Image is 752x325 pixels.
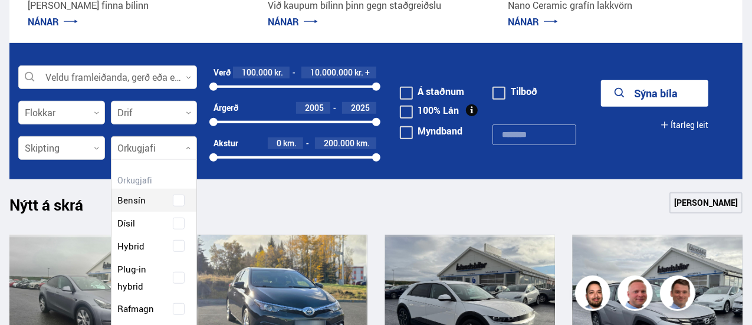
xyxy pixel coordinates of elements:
[400,106,459,115] label: 100% Lán
[601,80,708,107] button: Sýna bíla
[311,67,353,78] span: 10.000.000
[492,87,537,96] label: Tilboð
[352,102,370,113] span: 2025
[661,112,708,139] button: Ítarleg leit
[277,137,282,149] span: 0
[577,277,612,313] img: nhp88E3Fdnt1Opn2.png
[284,139,297,148] span: km.
[117,238,145,255] span: Hybrid
[214,68,231,77] div: Verð
[306,102,324,113] span: 2005
[355,68,364,77] span: kr.
[275,68,284,77] span: kr.
[117,261,165,295] span: Plug-in hybrid
[669,192,743,214] a: [PERSON_NAME]
[214,103,238,113] div: Árgerð
[366,68,370,77] span: +
[242,67,273,78] span: 100.000
[357,139,370,148] span: km.
[662,277,697,313] img: FbJEzSuNWCJXmdc-.webp
[400,126,463,136] label: Myndband
[268,15,318,28] a: NÁNAR
[9,5,45,40] button: Opna LiveChat spjallviðmót
[117,192,146,209] span: Bensín
[117,300,154,317] span: Rafmagn
[214,139,238,148] div: Akstur
[508,15,558,28] a: NÁNAR
[9,196,104,221] h1: Nýtt á skrá
[324,137,355,149] span: 200.000
[400,87,465,96] label: Á staðnum
[117,215,135,232] span: Dísil
[619,277,655,313] img: siFngHWaQ9KaOqBr.png
[28,15,78,28] a: NÁNAR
